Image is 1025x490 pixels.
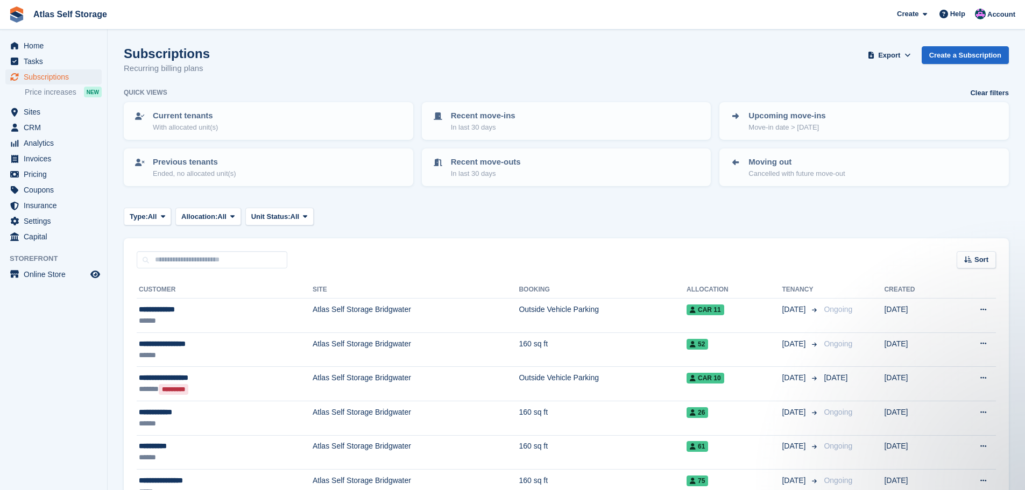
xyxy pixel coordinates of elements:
span: Unit Status: [251,211,291,222]
td: Atlas Self Storage Bridgwater [313,401,519,435]
h6: Quick views [124,88,167,97]
img: stora-icon-8386f47178a22dfd0bd8f6a31ec36ba5ce8667c1dd55bd0f319d3a0aa187defe.svg [9,6,25,23]
p: Previous tenants [153,156,236,168]
a: menu [5,54,102,69]
a: Create a Subscription [922,46,1009,64]
span: Ongoing [824,339,852,348]
span: Analytics [24,136,88,151]
span: [DATE] [782,441,808,452]
span: Subscriptions [24,69,88,84]
a: Current tenants With allocated unit(s) [125,103,412,139]
p: Recurring billing plans [124,62,210,75]
a: menu [5,229,102,244]
span: [DATE] [782,304,808,315]
span: Create [897,9,918,19]
td: 160 sq ft [519,401,687,435]
td: [DATE] [884,332,949,367]
span: Home [24,38,88,53]
span: Account [987,9,1015,20]
a: menu [5,104,102,119]
span: Pricing [24,167,88,182]
p: Recent move-outs [451,156,521,168]
p: With allocated unit(s) [153,122,218,133]
span: Ongoing [824,476,852,485]
a: Previous tenants Ended, no allocated unit(s) [125,150,412,185]
span: 61 [687,441,708,452]
td: Outside Vehicle Parking [519,299,687,333]
th: Tenancy [782,281,819,299]
a: menu [5,267,102,282]
th: Site [313,281,519,299]
a: menu [5,198,102,213]
a: Recent move-outs In last 30 days [423,150,710,185]
span: 26 [687,407,708,418]
button: Allocation: All [175,208,241,225]
span: [DATE] [782,407,808,418]
span: Coupons [24,182,88,197]
a: menu [5,136,102,151]
span: Online Store [24,267,88,282]
td: Atlas Self Storage Bridgwater [313,435,519,470]
a: Atlas Self Storage [29,5,111,23]
td: [DATE] [884,401,949,435]
a: Moving out Cancelled with future move-out [720,150,1008,185]
span: Car 10 [687,373,724,384]
span: Ongoing [824,305,852,314]
td: Outside Vehicle Parking [519,367,687,401]
p: Upcoming move-ins [748,110,825,122]
a: menu [5,120,102,135]
span: Ongoing [824,442,852,450]
span: Ongoing [824,408,852,416]
span: Tasks [24,54,88,69]
button: Export [866,46,913,64]
span: Capital [24,229,88,244]
td: 160 sq ft [519,435,687,470]
span: Invoices [24,151,88,166]
a: Upcoming move-ins Move-in date > [DATE] [720,103,1008,139]
span: Allocation: [181,211,217,222]
span: Price increases [25,87,76,97]
span: CRM [24,120,88,135]
span: Insurance [24,198,88,213]
a: menu [5,38,102,53]
a: Recent move-ins In last 30 days [423,103,710,139]
p: Cancelled with future move-out [748,168,845,179]
p: Recent move-ins [451,110,515,122]
a: Clear filters [970,88,1009,98]
span: [DATE] [782,338,808,350]
span: Storefront [10,253,107,264]
button: Type: All [124,208,171,225]
td: Atlas Self Storage Bridgwater [313,299,519,333]
a: menu [5,151,102,166]
a: Price increases NEW [25,86,102,98]
th: Customer [137,281,313,299]
h1: Subscriptions [124,46,210,61]
td: 160 sq ft [519,332,687,367]
a: menu [5,214,102,229]
th: Booking [519,281,687,299]
span: 75 [687,475,708,486]
span: Sort [974,254,988,265]
span: Settings [24,214,88,229]
td: [DATE] [884,299,949,333]
p: Ended, no allocated unit(s) [153,168,236,179]
span: 52 [687,339,708,350]
th: Created [884,281,949,299]
span: Sites [24,104,88,119]
span: Export [878,50,900,61]
span: All [291,211,300,222]
a: menu [5,182,102,197]
a: Preview store [89,268,102,281]
img: Ryan Carroll [975,9,986,19]
span: Help [950,9,965,19]
p: In last 30 days [451,122,515,133]
button: Unit Status: All [245,208,314,225]
td: Atlas Self Storage Bridgwater [313,367,519,401]
p: Move-in date > [DATE] [748,122,825,133]
p: Moving out [748,156,845,168]
span: Car 11 [687,304,724,315]
span: [DATE] [824,373,847,382]
a: menu [5,69,102,84]
span: All [148,211,157,222]
p: Current tenants [153,110,218,122]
